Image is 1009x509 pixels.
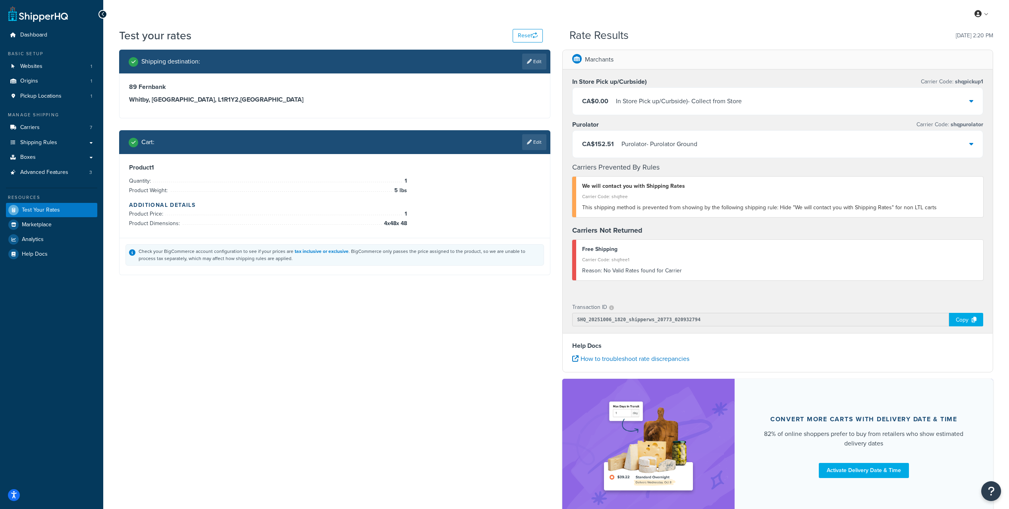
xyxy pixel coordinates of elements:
[582,96,608,106] span: CA$0.00
[129,201,540,209] h4: Additional Details
[20,93,62,100] span: Pickup Locations
[572,225,642,235] strong: Carriers Not Returned
[22,236,44,243] span: Analytics
[119,28,191,43] h1: Test your rates
[6,74,97,89] a: Origins1
[22,222,52,228] span: Marketplace
[6,112,97,118] div: Manage Shipping
[572,121,599,129] h3: Purolator
[6,89,97,104] li: Pickup Locations
[522,134,546,150] a: Edit
[6,150,97,165] a: Boxes
[6,59,97,74] a: Websites1
[141,58,200,65] h2: Shipping destination :
[949,313,983,326] div: Copy
[20,124,40,131] span: Carriers
[956,30,993,41] p: [DATE] 2:20 PM
[129,164,540,172] h3: Product 1
[819,463,909,478] a: Activate Delivery Date & Time
[20,32,47,39] span: Dashboard
[949,120,983,129] span: shqpurolator
[139,248,540,262] div: Check your BigCommerce account configuration to see if your prices are . BigCommerce only passes ...
[6,50,97,57] div: Basic Setup
[22,207,60,214] span: Test Your Rates
[582,254,978,265] div: Carrier Code: shqfree1
[20,139,57,146] span: Shipping Rules
[582,181,978,192] div: We will contact you with Shipping Rates
[403,209,407,219] span: 1
[770,415,957,423] div: Convert more carts with delivery date & time
[572,302,607,313] p: Transaction ID
[754,429,974,448] div: 82% of online shoppers prefer to buy from retailers who show estimated delivery dates
[6,165,97,180] a: Advanced Features3
[572,341,984,351] h4: Help Docs
[621,139,697,150] div: Purolator - Purolator Ground
[90,124,92,131] span: 7
[6,203,97,217] a: Test Your Rates
[6,59,97,74] li: Websites
[981,481,1001,501] button: Open Resource Center
[6,120,97,135] li: Carriers
[129,219,182,228] span: Product Dimensions:
[20,78,38,85] span: Origins
[6,89,97,104] a: Pickup Locations1
[6,232,97,247] a: Analytics
[572,78,647,86] h3: In Store Pick up/Curbside)
[382,219,407,228] span: 4 x 48 x 48
[953,77,983,86] span: shqpickup1
[141,139,154,146] h2: Cart :
[129,210,165,218] span: Product Price:
[129,177,153,185] span: Quantity:
[91,78,92,85] span: 1
[582,139,614,148] span: CA$152.51
[403,176,407,186] span: 1
[22,251,48,258] span: Help Docs
[6,120,97,135] a: Carriers7
[599,391,698,502] img: feature-image-ddt-36eae7f7280da8017bfb280eaccd9c446f90b1fe08728e4019434db127062ab4.png
[129,96,540,104] h3: Whitby, [GEOGRAPHIC_DATA], L1R1Y2 , [GEOGRAPHIC_DATA]
[582,191,978,202] div: Carrier Code: shqfree
[582,203,937,212] span: This shipping method is prevented from showing by the following shipping rule: Hide "We will cont...
[616,96,742,107] div: In Store Pick up/Curbside) - Collect from Store
[392,186,407,195] span: 5 lbs
[513,29,543,42] button: Reset
[89,169,92,176] span: 3
[569,29,629,42] h2: Rate Results
[20,63,42,70] span: Websites
[522,54,546,69] a: Edit
[6,74,97,89] li: Origins
[921,76,983,87] p: Carrier Code:
[20,169,68,176] span: Advanced Features
[582,244,978,255] div: Free Shipping
[572,354,689,363] a: How to troubleshoot rate discrepancies
[585,54,614,65] p: Marchants
[91,63,92,70] span: 1
[582,266,602,275] span: Reason:
[6,218,97,232] a: Marketplace
[6,165,97,180] li: Advanced Features
[582,265,978,276] div: No Valid Rates found for Carrier
[6,247,97,261] a: Help Docs
[916,119,983,130] p: Carrier Code:
[295,248,349,255] a: tax inclusive or exclusive
[572,162,984,173] h4: Carriers Prevented By Rules
[91,93,92,100] span: 1
[129,186,170,195] span: Product Weight:
[20,154,36,161] span: Boxes
[6,135,97,150] a: Shipping Rules
[6,194,97,201] div: Resources
[6,28,97,42] a: Dashboard
[129,83,540,91] h3: 89 Fernbank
